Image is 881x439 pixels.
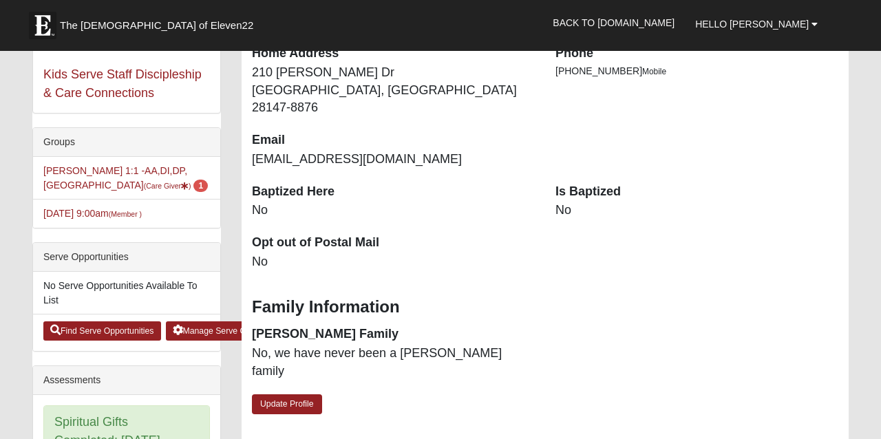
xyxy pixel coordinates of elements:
dt: Home Address [252,45,535,63]
dd: No, we have never been a [PERSON_NAME] family [252,345,535,380]
dt: Baptized Here [252,183,535,201]
span: Hello [PERSON_NAME] [695,19,809,30]
small: (Member ) [109,210,142,218]
dd: [EMAIL_ADDRESS][DOMAIN_NAME] [252,151,535,169]
a: Update Profile [252,394,322,414]
span: number of pending members [193,180,208,192]
a: [PERSON_NAME] 1:1 -AA,DI,DP,[GEOGRAPHIC_DATA](Care Giver) 1 [43,165,208,191]
dd: No [252,253,535,271]
small: (Care Giver ) [144,182,191,190]
div: Assessments [33,366,220,395]
img: Eleven22 logo [29,12,56,39]
dt: Is Baptized [555,183,838,201]
a: Manage Serve Opportunities [166,321,297,341]
a: Back to [DOMAIN_NAME] [542,6,685,40]
li: [PHONE_NUMBER] [555,64,838,78]
dt: [PERSON_NAME] Family [252,325,535,343]
a: Find Serve Opportunities [43,321,161,341]
dd: No [555,202,838,219]
li: No Serve Opportunities Available To List [33,272,220,314]
div: Serve Opportunities [33,243,220,272]
div: Groups [33,128,220,157]
a: Kids Serve Staff Discipleship & Care Connections [43,67,202,100]
dt: Opt out of Postal Mail [252,234,535,252]
a: [DATE] 9:00am(Member ) [43,208,142,219]
dt: Email [252,131,535,149]
a: The [DEMOGRAPHIC_DATA] of Eleven22 [22,5,297,39]
h3: Family Information [252,297,838,317]
dd: 210 [PERSON_NAME] Dr [GEOGRAPHIC_DATA], [GEOGRAPHIC_DATA] 28147-8876 [252,64,535,117]
a: Hello [PERSON_NAME] [685,7,828,41]
dd: No [252,202,535,219]
dt: Phone [555,45,838,63]
span: The [DEMOGRAPHIC_DATA] of Eleven22 [60,19,253,32]
span: Mobile [642,67,666,76]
